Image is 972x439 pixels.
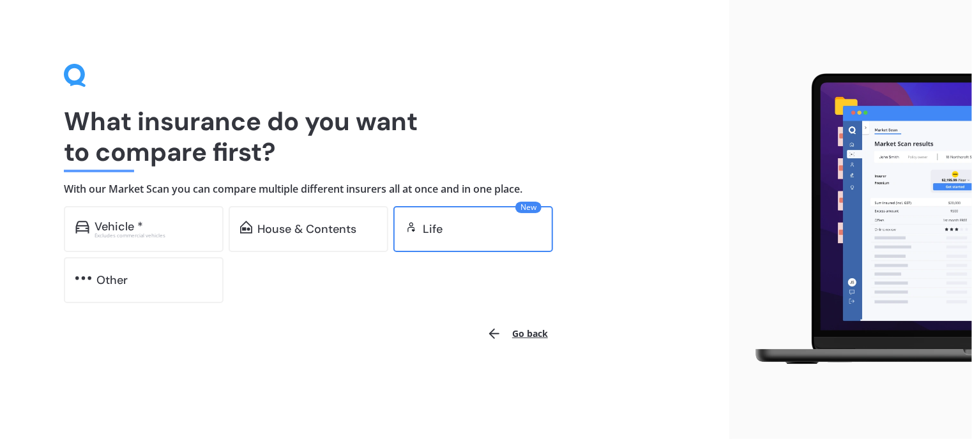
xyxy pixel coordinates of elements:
div: House & Contents [257,223,356,235]
h4: With our Market Scan you can compare multiple different insurers all at once and in one place. [64,182,665,196]
h1: What insurance do you want to compare first? [64,106,665,167]
img: other.81dba5aafe580aa69f38.svg [75,272,91,285]
img: life.f720d6a2d7cdcd3ad642.svg [405,221,418,234]
div: Other [96,274,128,286]
div: Excludes commercial vehicles [95,233,212,238]
img: car.f15378c7a67c060ca3f3.svg [75,221,89,234]
button: Go back [479,318,556,349]
div: Life [423,223,443,235]
div: Vehicle * [95,220,143,233]
img: home-and-contents.b802091223b8502ef2dd.svg [240,221,252,234]
span: New [515,202,542,213]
